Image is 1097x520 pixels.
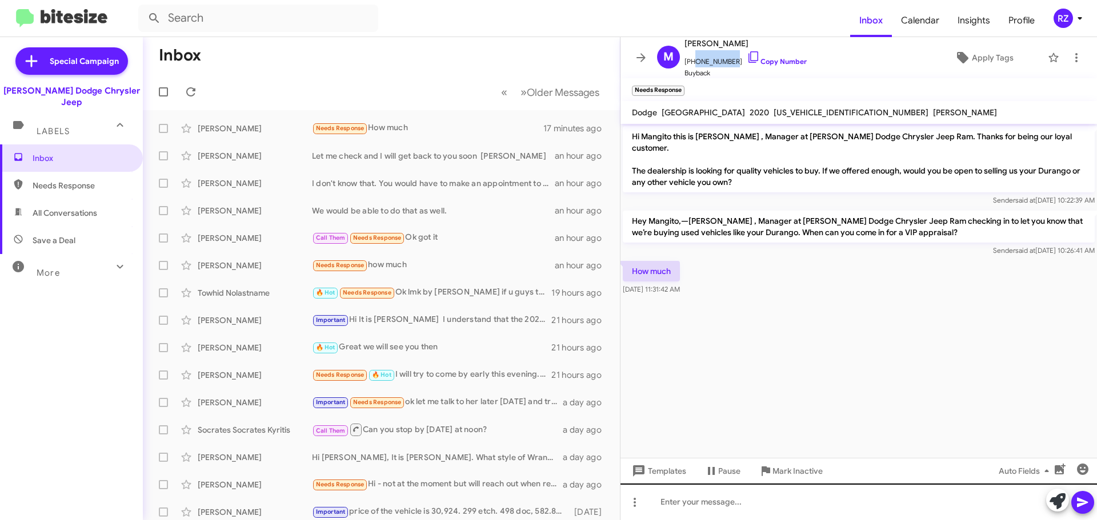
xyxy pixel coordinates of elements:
[521,85,527,99] span: »
[933,107,997,118] span: [PERSON_NAME]
[312,478,563,491] div: Hi - not at the moment but will reach out when ready Thanks
[198,232,312,244] div: [PERSON_NAME]
[198,260,312,271] div: [PERSON_NAME]
[138,5,378,32] input: Search
[343,289,391,296] span: Needs Response
[312,452,563,463] div: Hi [PERSON_NAME], It is [PERSON_NAME]. What style of Wrangler are you looking for?
[551,369,611,381] div: 21 hours ago
[684,67,807,79] span: Buyback
[750,107,769,118] span: 2020
[198,287,312,299] div: Towhid Nolastname
[747,57,807,66] a: Copy Number
[563,397,611,408] div: a day ago
[198,479,312,490] div: [PERSON_NAME]
[948,4,999,37] a: Insights
[316,289,335,296] span: 🔥 Hot
[316,234,346,241] span: Call Them
[312,368,551,381] div: I will try to come by early this evening. How late are you open
[695,461,750,481] button: Pause
[514,80,606,104] button: Next
[684,37,807,50] span: [PERSON_NAME]
[623,285,680,293] span: [DATE] 11:31:42 AM
[198,315,312,326] div: [PERSON_NAME]
[1015,196,1035,204] span: said at
[623,211,1095,243] p: Hey Mangito,—[PERSON_NAME] , Manager at [PERSON_NAME] Dodge Chrysler Jeep Ram checking in to let ...
[563,452,611,463] div: a day ago
[527,86,599,99] span: Older Messages
[33,152,130,164] span: Inbox
[198,369,312,381] div: [PERSON_NAME]
[750,461,832,481] button: Mark Inactive
[555,150,611,162] div: an hour ago
[198,506,312,518] div: [PERSON_NAME]
[312,341,551,354] div: Great we will see you then
[1054,9,1073,28] div: RZ
[663,48,674,66] span: M
[555,260,611,271] div: an hour ago
[159,46,201,65] h1: Inbox
[555,178,611,189] div: an hour ago
[312,122,543,135] div: How much
[312,422,563,437] div: Can you stop by [DATE] at noon?
[15,47,128,75] a: Special Campaign
[312,286,551,299] div: Ok lmk by [PERSON_NAME] if u guys trying to let it go. I have to make decision by [PERSON_NAME]
[353,398,402,406] span: Needs Response
[892,4,948,37] a: Calendar
[50,55,119,67] span: Special Campaign
[312,259,555,272] div: how much
[316,427,346,434] span: Call Them
[37,126,70,136] span: Labels
[563,479,611,490] div: a day ago
[551,342,611,353] div: 21 hours ago
[850,4,892,37] a: Inbox
[1015,246,1035,255] span: said at
[632,86,684,96] small: Needs Response
[684,50,807,67] span: [PHONE_NUMBER]
[198,178,312,189] div: [PERSON_NAME]
[312,150,555,162] div: Let me check and I will get back to you soon [PERSON_NAME]
[312,178,555,189] div: I don't know that. You would have to make an appointment to have nyoir vehicle appraised. Let me ...
[568,506,611,518] div: [DATE]
[198,342,312,353] div: [PERSON_NAME]
[999,4,1044,37] a: Profile
[993,246,1095,255] span: Sender [DATE] 10:26:41 AM
[662,107,745,118] span: [GEOGRAPHIC_DATA]
[501,85,507,99] span: «
[551,287,611,299] div: 19 hours ago
[972,47,1014,68] span: Apply Tags
[316,371,365,378] span: Needs Response
[1044,9,1084,28] button: RZ
[632,107,657,118] span: Dodge
[312,396,563,409] div: ok let me talk to her later [DATE] and try to coordinate, she is an elementary school teacher so ...
[623,126,1095,192] p: Hi Mangito this is [PERSON_NAME] , Manager at [PERSON_NAME] Dodge Chrysler Jeep Ram. Thanks for b...
[620,461,695,481] button: Templates
[563,424,611,436] div: a day ago
[316,344,335,351] span: 🔥 Hot
[312,231,555,244] div: Ok got it
[198,205,312,216] div: [PERSON_NAME]
[990,461,1063,481] button: Auto Fields
[551,315,611,326] div: 21 hours ago
[494,80,514,104] button: Previous
[718,461,740,481] span: Pause
[495,80,606,104] nav: Page navigation example
[33,207,97,219] span: All Conversations
[630,461,686,481] span: Templates
[316,316,346,324] span: Important
[33,180,130,191] span: Needs Response
[543,123,611,134] div: 17 minutes ago
[312,313,551,326] div: Hi It is [PERSON_NAME] I understand that the 2026 Grand Cherokee release is some time in the firs...
[555,232,611,244] div: an hour ago
[316,508,346,515] span: Important
[316,124,365,132] span: Needs Response
[925,47,1042,68] button: Apply Tags
[198,150,312,162] div: [PERSON_NAME]
[372,371,391,378] span: 🔥 Hot
[312,205,555,216] div: We would be able to do that as well.
[312,505,568,518] div: price of the vehicle is 30,924. 299 etch. 498 doc, 582.89 is estimated dmv (any overage you will ...
[198,397,312,408] div: [PERSON_NAME]
[999,461,1054,481] span: Auto Fields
